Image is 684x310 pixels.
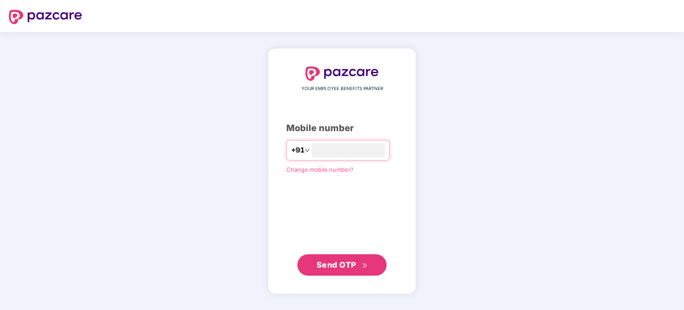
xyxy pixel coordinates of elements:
[291,145,305,156] span: +91
[297,254,387,276] button: Send OTPdouble-right
[305,148,310,153] span: down
[286,166,354,173] a: Change mobile number?
[286,121,398,135] div: Mobile number
[305,66,379,81] img: logo
[317,260,356,269] span: Send OTP
[301,85,383,92] span: YOUR EMPLOYEE BENEFITS PARTNER
[9,10,82,24] img: logo
[362,263,368,269] span: double-right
